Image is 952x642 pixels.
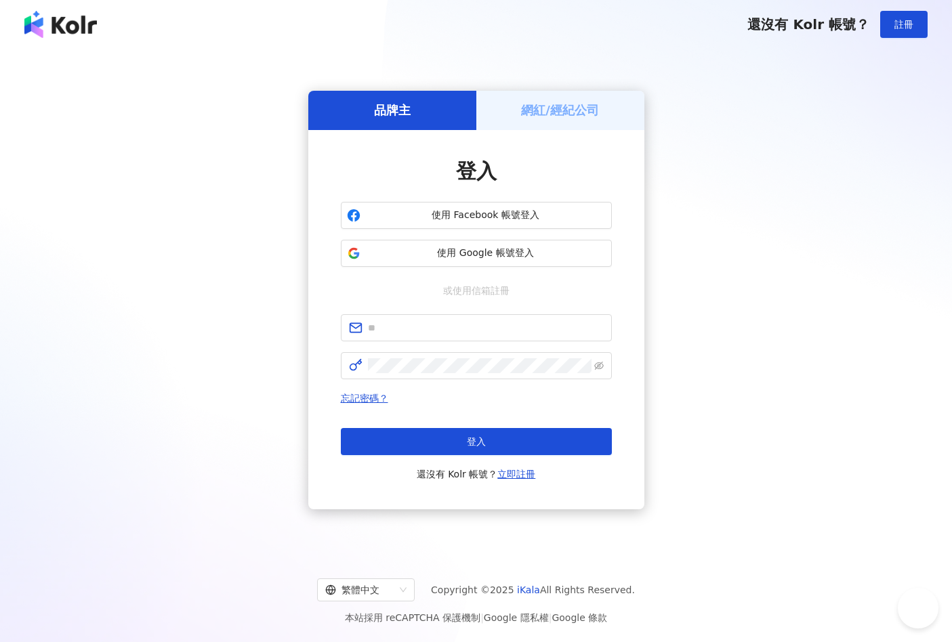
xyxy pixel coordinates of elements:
h5: 品牌主 [374,102,411,119]
span: 還沒有 Kolr 帳號？ [417,466,536,482]
span: | [480,612,484,623]
a: iKala [517,584,540,595]
button: 使用 Facebook 帳號登入 [341,202,612,229]
span: eye-invisible [594,361,604,370]
span: | [549,612,552,623]
div: 繁體中文 [325,579,394,601]
span: 使用 Google 帳號登入 [366,247,606,260]
h5: 網紅/經紀公司 [521,102,599,119]
span: 使用 Facebook 帳號登入 [366,209,606,222]
a: Google 隱私權 [484,612,549,623]
img: logo [24,11,97,38]
span: 還沒有 Kolr 帳號？ [747,16,869,33]
span: Copyright © 2025 All Rights Reserved. [431,582,635,598]
a: 忘記密碼？ [341,393,388,404]
iframe: Help Scout Beacon - Open [898,588,938,628]
button: 使用 Google 帳號登入 [341,240,612,267]
button: 登入 [341,428,612,455]
span: 或使用信箱註冊 [434,283,519,298]
span: 本站採用 reCAPTCHA 保護機制 [345,609,607,626]
span: 登入 [456,159,497,183]
a: 立即註冊 [497,469,535,479]
button: 註冊 [880,11,928,38]
span: 登入 [467,436,486,447]
a: Google 條款 [552,612,607,623]
span: 註冊 [894,19,913,30]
